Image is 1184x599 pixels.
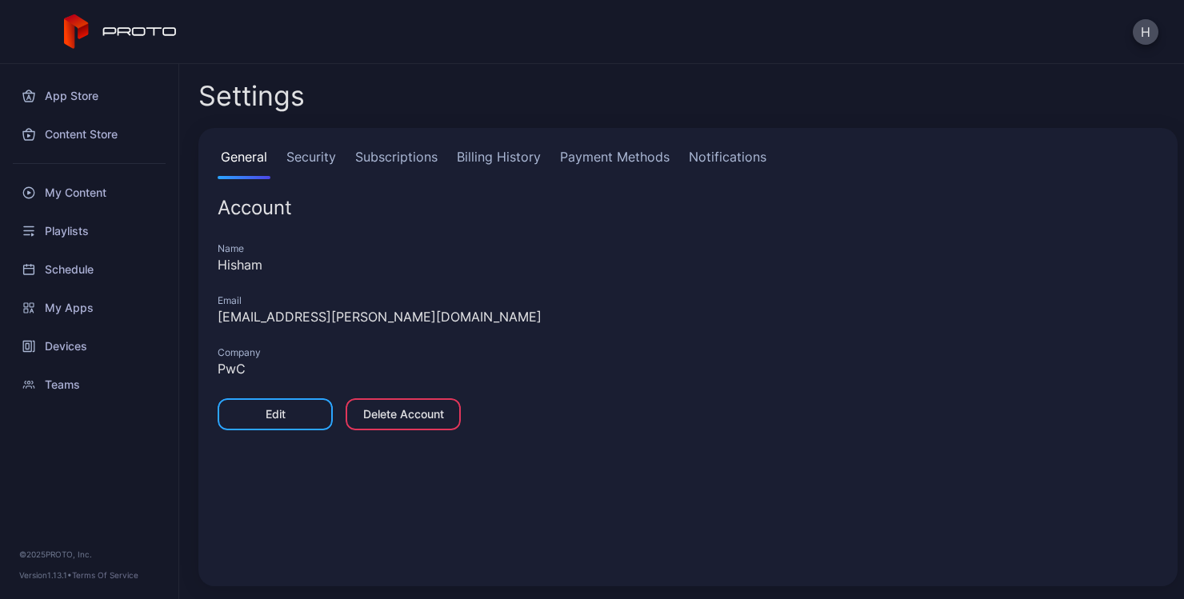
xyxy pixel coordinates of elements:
[218,398,333,430] button: Edit
[19,570,72,580] span: Version 1.13.1 •
[218,346,1158,359] div: Company
[218,255,1158,274] div: Hisham
[19,548,159,561] div: © 2025 PROTO, Inc.
[10,115,169,154] a: Content Store
[218,242,1158,255] div: Name
[1133,19,1158,45] button: H
[266,408,286,421] div: Edit
[283,147,339,179] a: Security
[10,77,169,115] a: App Store
[557,147,673,179] a: Payment Methods
[10,250,169,289] a: Schedule
[686,147,770,179] a: Notifications
[10,365,169,404] a: Teams
[218,198,1158,218] div: Account
[10,327,169,365] a: Devices
[198,82,305,110] h2: Settings
[352,147,441,179] a: Subscriptions
[72,570,138,580] a: Terms Of Service
[363,408,444,421] div: Delete Account
[10,174,169,212] a: My Content
[218,307,1158,326] div: [EMAIL_ADDRESS][PERSON_NAME][DOMAIN_NAME]
[218,147,270,179] a: General
[346,398,461,430] button: Delete Account
[218,294,1158,307] div: Email
[10,212,169,250] a: Playlists
[454,147,544,179] a: Billing History
[218,359,1158,378] div: PwC
[10,289,169,327] a: My Apps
